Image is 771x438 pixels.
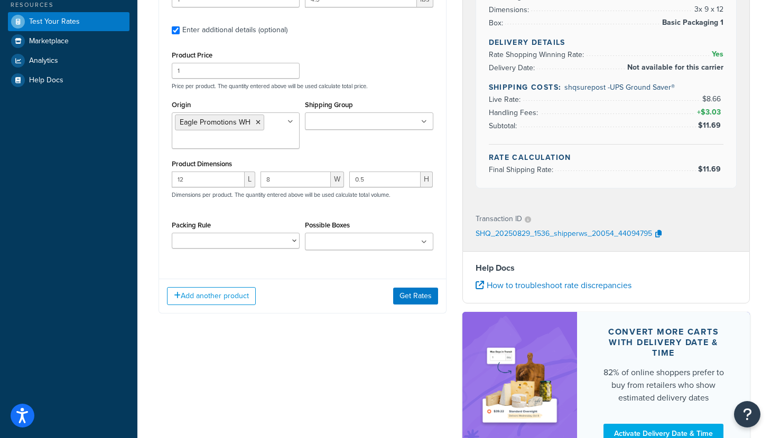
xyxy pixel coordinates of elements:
span: $11.69 [698,120,723,131]
span: shqsurepost - UPS Ground Saver® [564,82,675,93]
span: Live Rate: [489,94,523,105]
span: Not available for this carrier [625,61,723,74]
span: Handling Fees: [489,107,541,118]
span: L [245,172,255,187]
span: + [695,106,723,119]
a: Test Your Rates [8,12,129,31]
label: Shipping Group [305,101,353,109]
label: Possible Boxes [305,221,350,229]
span: Basic Packaging 1 [659,16,723,29]
h4: Shipping Costs: [489,82,724,93]
span: Rate Shopping Winning Rate: [489,49,587,60]
span: Test Your Rates [29,17,80,26]
p: Price per product. The quantity entered above will be used calculate total price. [169,82,436,90]
div: Resources [8,1,129,9]
a: Marketplace [8,32,129,51]
label: Product Price [172,51,212,59]
span: Box: [489,17,506,28]
p: Dimensions per product. The quantity entered above will be used calculate total volume. [169,191,391,198]
label: Origin [172,101,191,109]
button: Get Rates [393,288,438,304]
a: How to troubleshoot rate discrepancies [476,279,631,291]
div: Enter additional details (optional) [182,23,287,37]
span: Help Docs [29,76,63,85]
button: Add another product [167,287,256,305]
span: 3 x 9 x 12 [692,3,723,16]
span: Yes [709,48,723,61]
p: SHQ_20250829_1536_shipperws_20054_44094795 [476,226,652,242]
label: Product Dimensions [172,160,232,168]
h4: Delivery Details [489,37,724,48]
span: Marketplace [29,37,69,46]
a: Analytics [8,51,129,70]
a: Help Docs [8,71,129,90]
span: $11.69 [698,164,723,175]
span: $8.66 [702,93,723,104]
span: W [331,172,344,187]
p: Transaction ID [476,212,522,226]
span: Analytics [29,56,58,65]
h4: Rate Calculation [489,152,724,163]
span: Delivery Date: [489,62,537,73]
div: Convert more carts with delivery date & time [602,327,724,358]
input: Enter additional details (optional) [172,26,180,34]
span: H [421,172,433,187]
span: Eagle Promotions WH [180,117,250,128]
button: Open Resource Center [734,401,760,427]
span: $3.03 [701,107,723,118]
span: Final Shipping Rate: [489,164,556,175]
label: Packing Rule [172,221,211,229]
div: 82% of online shoppers prefer to buy from retailers who show estimated delivery dates [602,366,724,404]
h4: Help Docs [476,262,737,274]
span: Dimensions: [489,4,532,15]
span: Subtotal: [489,120,519,131]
